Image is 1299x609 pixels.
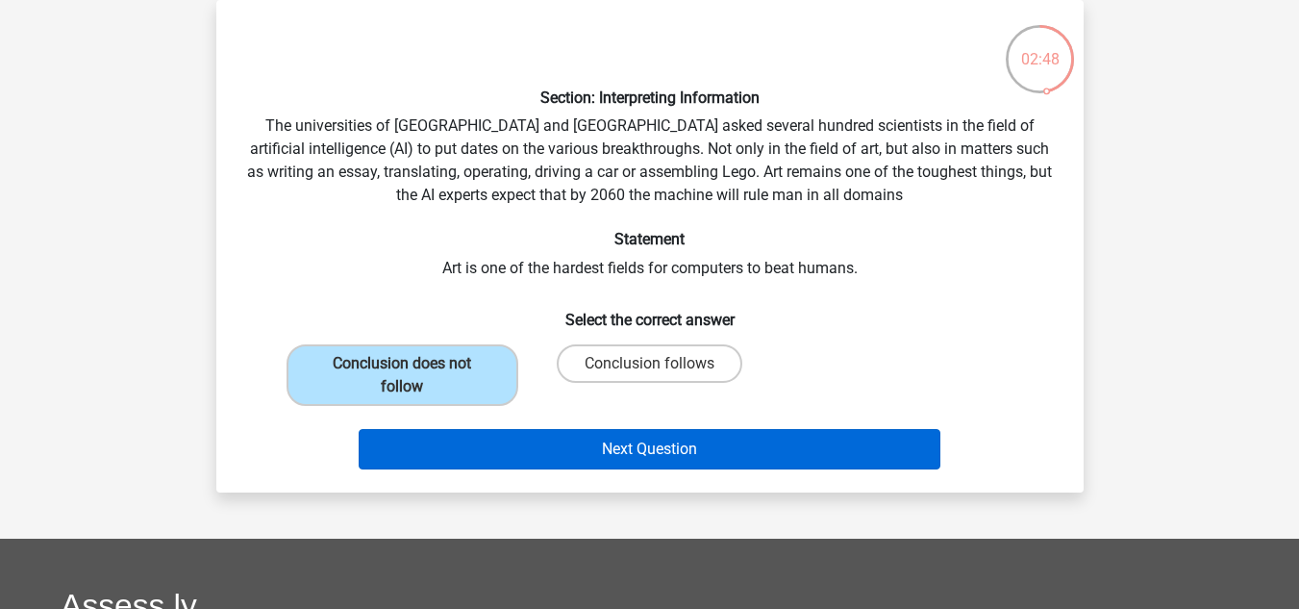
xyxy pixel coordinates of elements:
div: 02:48 [1004,23,1076,71]
button: Next Question [359,429,940,469]
label: Conclusion does not follow [287,344,518,406]
h6: Select the correct answer [247,295,1053,329]
h6: Statement [247,230,1053,248]
label: Conclusion follows [557,344,742,383]
div: The universities of [GEOGRAPHIC_DATA] and [GEOGRAPHIC_DATA] asked several hundred scientists in t... [224,15,1076,477]
h6: Section: Interpreting Information [247,89,1053,107]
